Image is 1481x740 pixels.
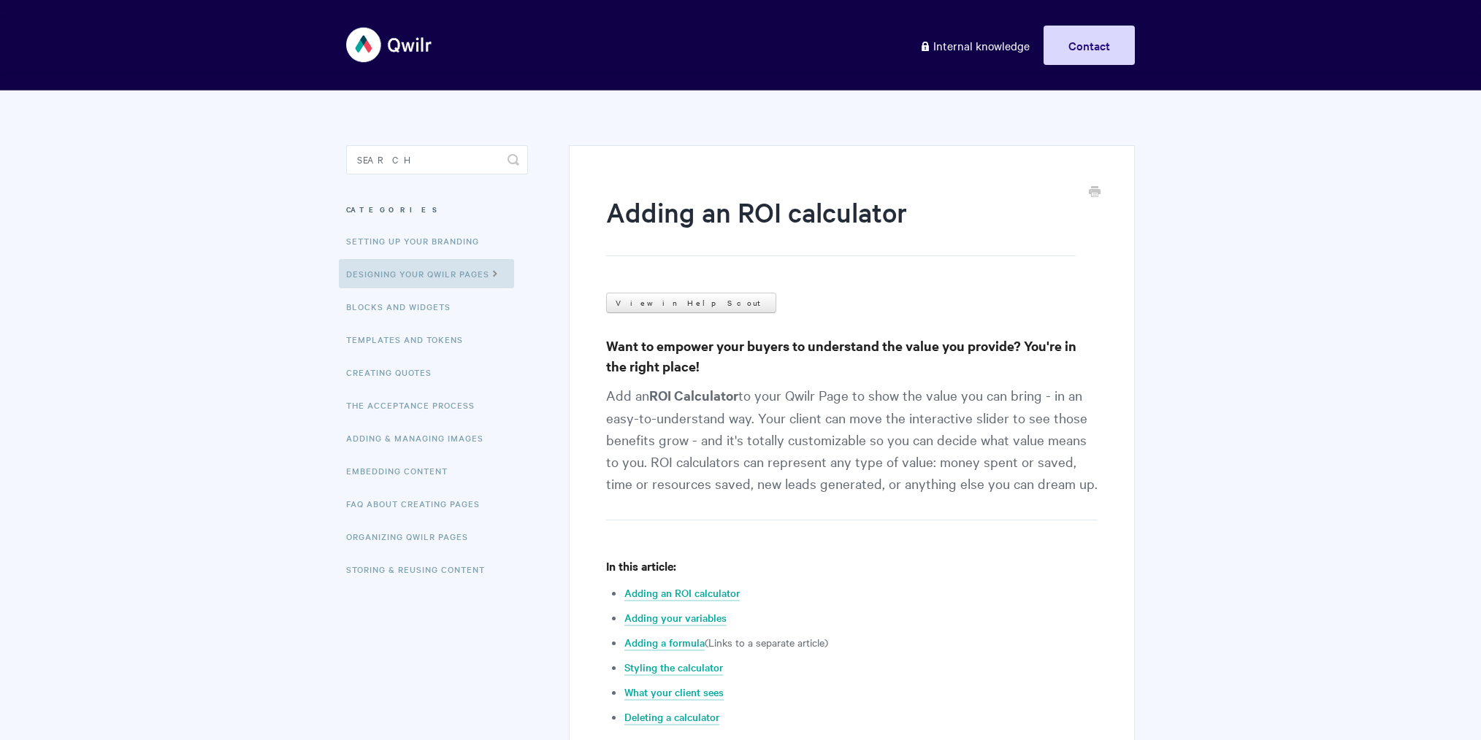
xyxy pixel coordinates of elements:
h3: Want to empower your buyers to understand the value you provide? You're in the right place! [606,336,1098,377]
a: Storing & Reusing Content [346,555,496,584]
a: Embedding Content [346,456,459,485]
a: Deleting a calculator [624,709,719,725]
a: Internal knowledge [908,26,1041,65]
a: View in Help Scout [606,293,776,313]
a: Styling the calculator [624,660,723,676]
h3: Categories [346,196,528,223]
a: Print this Article [1089,185,1101,201]
a: Creating Quotes [346,358,443,387]
a: Designing Your Qwilr Pages [339,259,514,288]
strong: ROI Calculator [649,386,738,404]
a: Adding a formula [624,635,705,651]
a: Adding your variables [624,610,727,626]
a: Adding & Managing Images [346,423,494,452]
a: Blocks and Widgets [346,292,462,321]
a: FAQ About Creating Pages [346,489,491,518]
a: The Acceptance Process [346,390,486,420]
strong: In this article: [606,558,676,574]
img: Qwilr Help Center [346,18,433,72]
a: Adding an ROI calculator [624,585,740,601]
a: Templates and Tokens [346,325,474,354]
p: Add an to your Qwilr Page to show the value you can bring - in an easy-to-understand way. Your cl... [606,384,1098,520]
a: Contact [1044,26,1135,65]
li: (Links to a separate article) [624,633,1098,651]
a: What your client sees [624,685,724,701]
a: Organizing Qwilr Pages [346,522,479,551]
input: Search [346,145,528,174]
a: Setting up your Branding [346,226,490,255]
h1: Adding an ROI calculator [606,193,1076,256]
